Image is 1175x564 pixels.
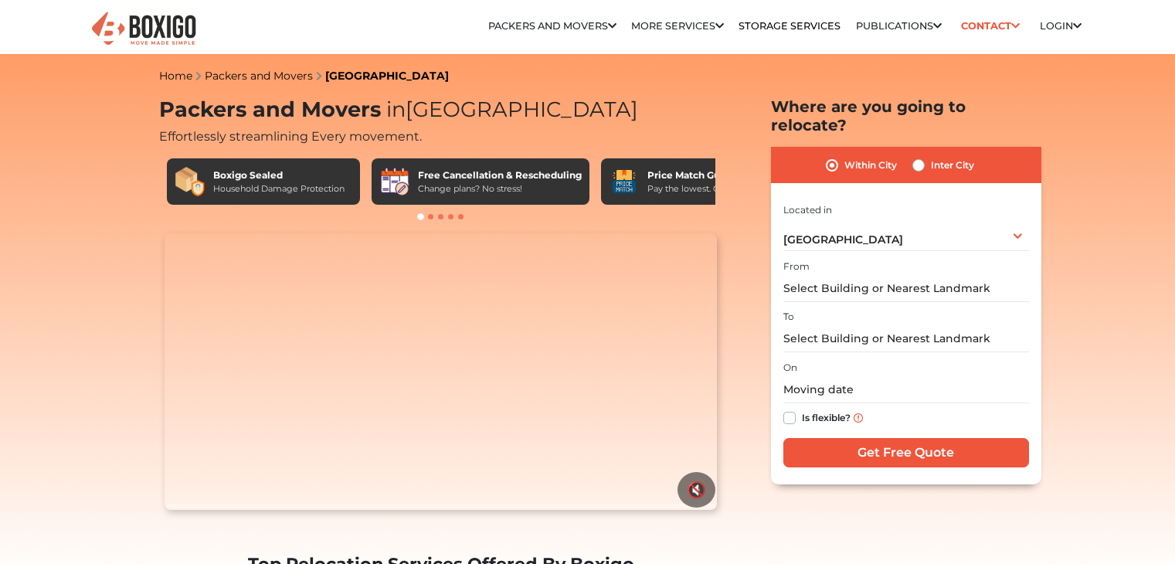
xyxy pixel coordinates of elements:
[90,10,198,48] img: Boxigo
[844,156,897,175] label: Within City
[783,438,1029,467] input: Get Free Quote
[631,20,724,32] a: More services
[783,361,797,375] label: On
[677,472,715,508] button: 🔇
[379,166,410,197] img: Free Cancellation & Rescheduling
[783,310,794,324] label: To
[783,376,1029,403] input: Moving date
[783,325,1029,352] input: Select Building or Nearest Landmark
[783,233,903,246] span: [GEOGRAPHIC_DATA]
[783,203,832,217] label: Located in
[386,97,406,122] span: in
[213,182,345,195] div: Household Damage Protection
[165,233,717,510] video: Your browser does not support the video tag.
[647,182,765,195] div: Pay the lowest. Guaranteed!
[783,275,1029,302] input: Select Building or Nearest Landmark
[205,69,313,83] a: Packers and Movers
[213,168,345,182] div: Boxigo Sealed
[856,20,942,32] a: Publications
[159,129,422,144] span: Effortlessly streamlining Every movement.
[1040,20,1082,32] a: Login
[956,14,1025,38] a: Contact
[488,20,616,32] a: Packers and Movers
[771,97,1041,134] h2: Where are you going to relocate?
[854,413,863,423] img: info
[159,69,192,83] a: Home
[783,260,810,274] label: From
[325,69,449,83] a: [GEOGRAPHIC_DATA]
[175,166,205,197] img: Boxigo Sealed
[418,182,582,195] div: Change plans? No stress!
[381,97,638,122] span: [GEOGRAPHIC_DATA]
[609,166,640,197] img: Price Match Guarantee
[418,168,582,182] div: Free Cancellation & Rescheduling
[647,168,765,182] div: Price Match Guarantee
[159,97,723,123] h1: Packers and Movers
[739,20,840,32] a: Storage Services
[802,409,851,425] label: Is flexible?
[931,156,974,175] label: Inter City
